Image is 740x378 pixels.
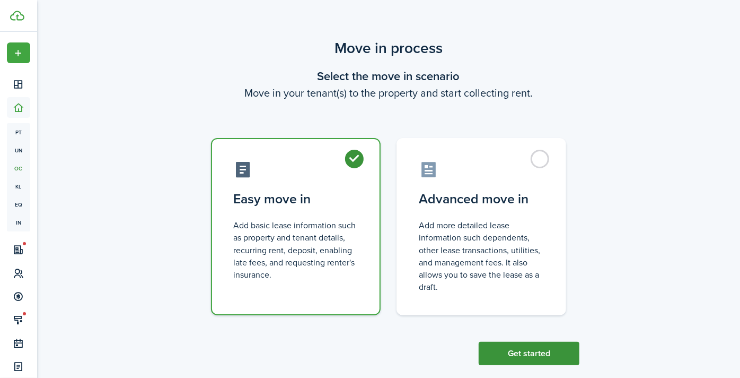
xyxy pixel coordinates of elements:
[10,11,24,21] img: TenantCloud
[7,42,30,63] button: Open menu
[7,213,30,231] a: in
[419,219,544,293] control-radio-card-description: Add more detailed lease information such dependents, other lease transactions, utilities, and man...
[7,195,30,213] a: eq
[7,123,30,141] a: pt
[198,85,579,101] wizard-step-header-description: Move in your tenant(s) to the property and start collecting rent.
[419,190,544,209] control-radio-card-title: Advanced move in
[479,342,579,365] button: Get started
[198,67,579,85] wizard-step-header-title: Select the move in scenario
[7,141,30,159] a: un
[7,159,30,177] a: oc
[233,219,358,281] control-radio-card-description: Add basic lease information such as property and tenant details, recurring rent, deposit, enablin...
[7,177,30,195] a: kl
[198,37,579,59] scenario-title: Move in process
[233,190,358,209] control-radio-card-title: Easy move in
